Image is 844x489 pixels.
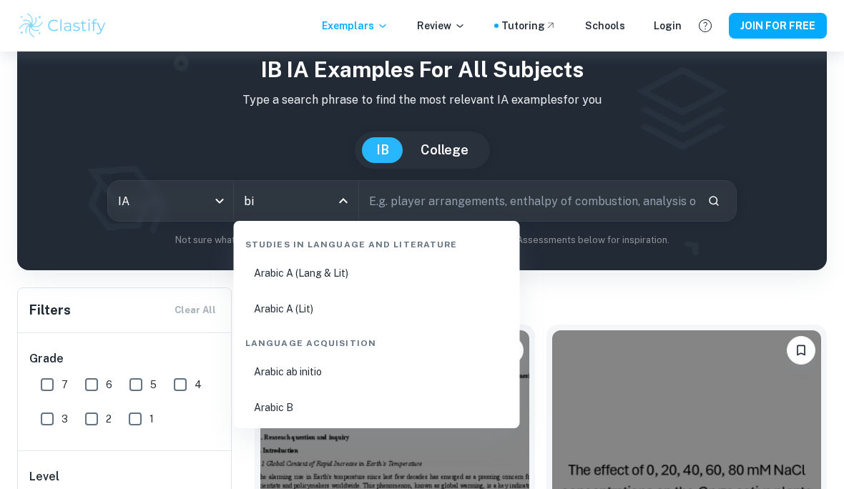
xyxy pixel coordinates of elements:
p: Not sure what to search for? You can always look through our example Internal Assessments below f... [29,233,815,247]
button: Search [702,189,726,213]
p: Type a search phrase to find the most relevant IA examples for you [29,92,815,109]
a: Login [654,18,682,34]
button: JOIN FOR FREE [729,13,827,39]
span: 6 [106,377,112,392]
p: Exemplars [322,18,388,34]
a: Tutoring [501,18,556,34]
h6: Grade [29,350,221,367]
span: 2 [106,411,112,427]
span: 7 [62,377,68,392]
li: Arabic A (Lang & Lit) [240,257,514,290]
span: 4 [195,377,202,392]
button: IB [362,137,403,163]
h1: All IA Examples [255,287,827,313]
li: Arabic A (Lit) [240,292,514,325]
li: Arabic ab initio [240,355,514,388]
input: E.g. player arrangements, enthalpy of combustion, analysis of a big city... [359,181,696,221]
button: College [406,137,483,163]
div: Studies in Language and Literature [240,227,514,257]
h6: Level [29,468,221,485]
li: Arabic B [240,391,514,424]
span: 3 [62,411,68,427]
img: Clastify logo [17,11,108,40]
p: Review [417,18,466,34]
h6: Filters [29,300,71,320]
button: Please log in to bookmark exemplars [787,336,815,365]
div: Language Acquisition [240,325,514,355]
button: Help and Feedback [693,14,717,38]
button: Close [333,191,353,211]
span: 1 [149,411,154,427]
a: Schools [585,18,625,34]
div: IA [108,181,233,221]
h1: IB IA examples for all subjects [29,54,815,86]
span: 5 [150,377,157,392]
